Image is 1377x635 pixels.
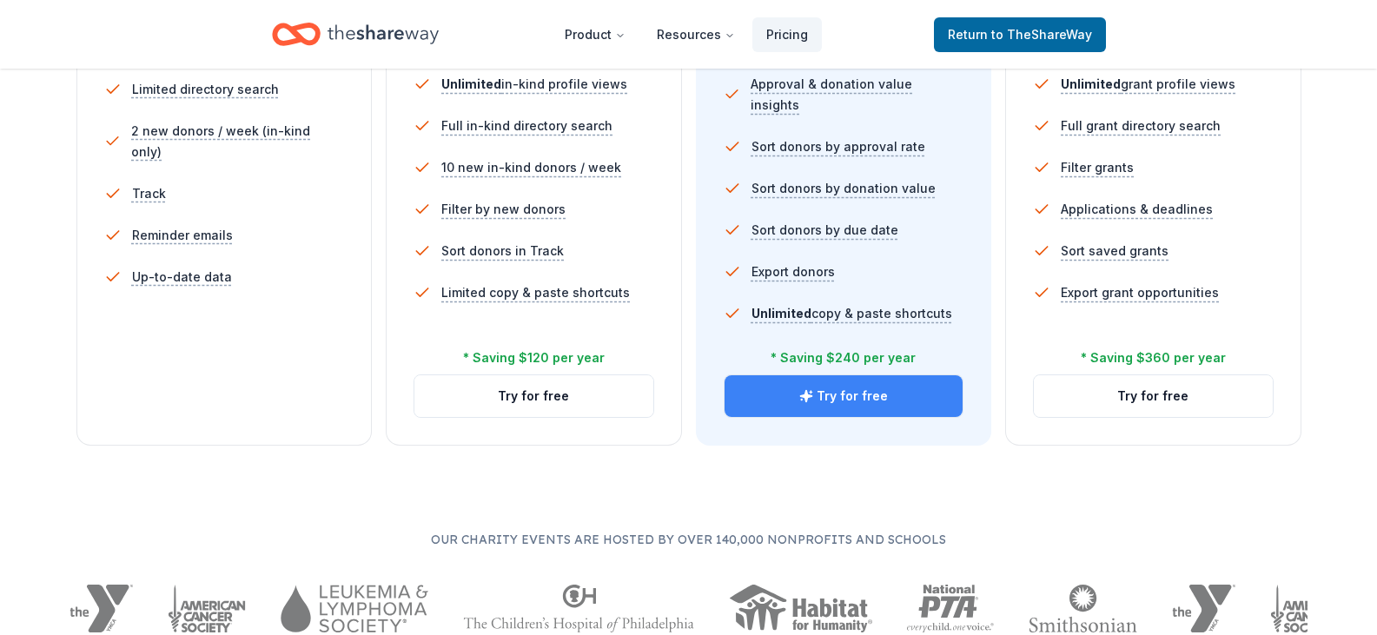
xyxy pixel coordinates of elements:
[1061,76,1121,91] span: Unlimited
[132,79,279,100] span: Limited directory search
[441,157,621,178] span: 10 new in-kind donors / week
[1172,585,1235,632] img: YMCA
[441,241,564,261] span: Sort donors in Track
[725,375,963,417] button: Try for free
[751,220,898,241] span: Sort donors by due date
[132,267,232,288] span: Up-to-date data
[414,375,653,417] button: Try for free
[281,585,427,632] img: Leukemia & Lymphoma Society
[751,136,925,157] span: Sort donors by approval rate
[441,76,627,91] span: in-kind profile views
[131,121,344,162] span: 2 new donors / week (in-kind only)
[934,17,1106,52] a: Returnto TheShareWay
[441,199,566,220] span: Filter by new donors
[1061,282,1219,303] span: Export grant opportunities
[463,585,694,632] img: The Children's Hospital of Philadelphia
[751,74,963,116] span: Approval & donation value insights
[729,585,872,632] img: Habitat for Humanity
[948,24,1092,45] span: Return
[70,585,133,632] img: YMCA
[1061,241,1168,261] span: Sort saved grants
[991,27,1092,42] span: to TheShareWay
[272,14,439,55] a: Home
[1270,585,1349,632] img: American Cancer Society
[751,306,952,321] span: copy & paste shortcuts
[441,116,612,136] span: Full in-kind directory search
[1081,347,1226,368] div: * Saving $360 per year
[551,17,639,52] button: Product
[771,347,916,368] div: * Saving $240 per year
[132,183,166,204] span: Track
[441,282,630,303] span: Limited copy & paste shortcuts
[168,585,247,632] img: American Cancer Society
[1061,199,1213,220] span: Applications & deadlines
[907,585,995,632] img: National PTA
[1061,76,1235,91] span: grant profile views
[751,178,936,199] span: Sort donors by donation value
[70,529,1307,550] p: Our charity events are hosted by over 140,000 nonprofits and schools
[551,14,822,55] nav: Main
[752,17,822,52] a: Pricing
[463,347,605,368] div: * Saving $120 per year
[643,17,749,52] button: Resources
[1034,375,1273,417] button: Try for free
[132,225,233,246] span: Reminder emails
[751,261,835,282] span: Export donors
[1061,157,1134,178] span: Filter grants
[1029,585,1137,632] img: Smithsonian
[441,76,501,91] span: Unlimited
[1061,116,1221,136] span: Full grant directory search
[751,306,811,321] span: Unlimited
